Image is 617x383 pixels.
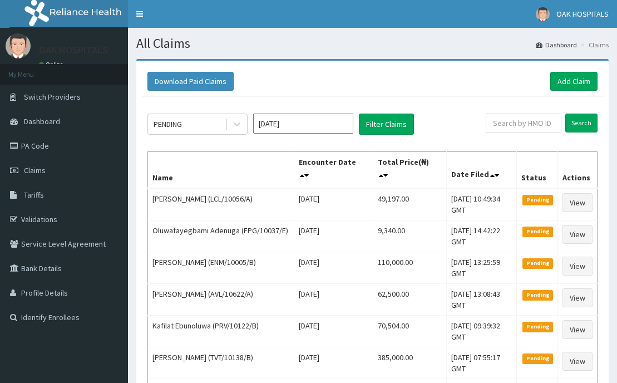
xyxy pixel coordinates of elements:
[148,284,294,316] td: [PERSON_NAME] (AVL/10622/A)
[562,320,593,339] a: View
[294,284,373,316] td: [DATE]
[39,61,66,68] a: Online
[294,220,373,252] td: [DATE]
[562,193,593,212] a: View
[536,7,550,21] img: User Image
[147,72,234,91] button: Download Paid Claims
[578,40,609,50] li: Claims
[447,188,517,220] td: [DATE] 10:49:34 GMT
[522,227,553,237] span: Pending
[39,45,108,55] p: OAK HOSPITALS
[522,195,553,205] span: Pending
[562,288,593,307] a: View
[373,220,447,252] td: 9,340.00
[562,257,593,276] a: View
[294,252,373,284] td: [DATE]
[148,347,294,379] td: [PERSON_NAME] (TVT/10138/B)
[148,152,294,189] th: Name
[550,72,598,91] a: Add Claim
[6,33,31,58] img: User Image
[253,114,353,134] input: Select Month and Year
[562,352,593,371] a: View
[294,188,373,220] td: [DATE]
[447,252,517,284] td: [DATE] 13:25:59 GMT
[522,322,553,332] span: Pending
[359,114,414,135] button: Filter Claims
[373,188,447,220] td: 49,197.00
[148,188,294,220] td: [PERSON_NAME] (LCL/10056/A)
[447,347,517,379] td: [DATE] 07:55:17 GMT
[148,220,294,252] td: Oluwafayegbami Adenuga (FPG/10037/E)
[447,284,517,316] td: [DATE] 13:08:43 GMT
[522,353,553,364] span: Pending
[517,152,558,189] th: Status
[294,152,373,189] th: Encounter Date
[373,284,447,316] td: 62,500.00
[24,116,60,126] span: Dashboard
[536,40,577,50] a: Dashboard
[522,258,553,268] span: Pending
[562,225,593,244] a: View
[24,165,46,175] span: Claims
[447,220,517,252] td: [DATE] 14:42:22 GMT
[522,290,553,300] span: Pending
[373,347,447,379] td: 385,000.00
[447,316,517,347] td: [DATE] 09:39:32 GMT
[294,316,373,347] td: [DATE]
[557,152,597,189] th: Actions
[154,119,182,130] div: PENDING
[486,114,561,132] input: Search by HMO ID
[148,252,294,284] td: [PERSON_NAME] (ENM/10005/B)
[565,114,598,132] input: Search
[373,316,447,347] td: 70,504.00
[24,92,81,102] span: Switch Providers
[373,252,447,284] td: 110,000.00
[447,152,517,189] th: Date Filed
[24,190,44,200] span: Tariffs
[556,9,609,19] span: OAK HOSPITALS
[148,316,294,347] td: Kafilat Ebunoluwa (PRV/10122/B)
[294,347,373,379] td: [DATE]
[136,36,609,51] h1: All Claims
[373,152,447,189] th: Total Price(₦)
